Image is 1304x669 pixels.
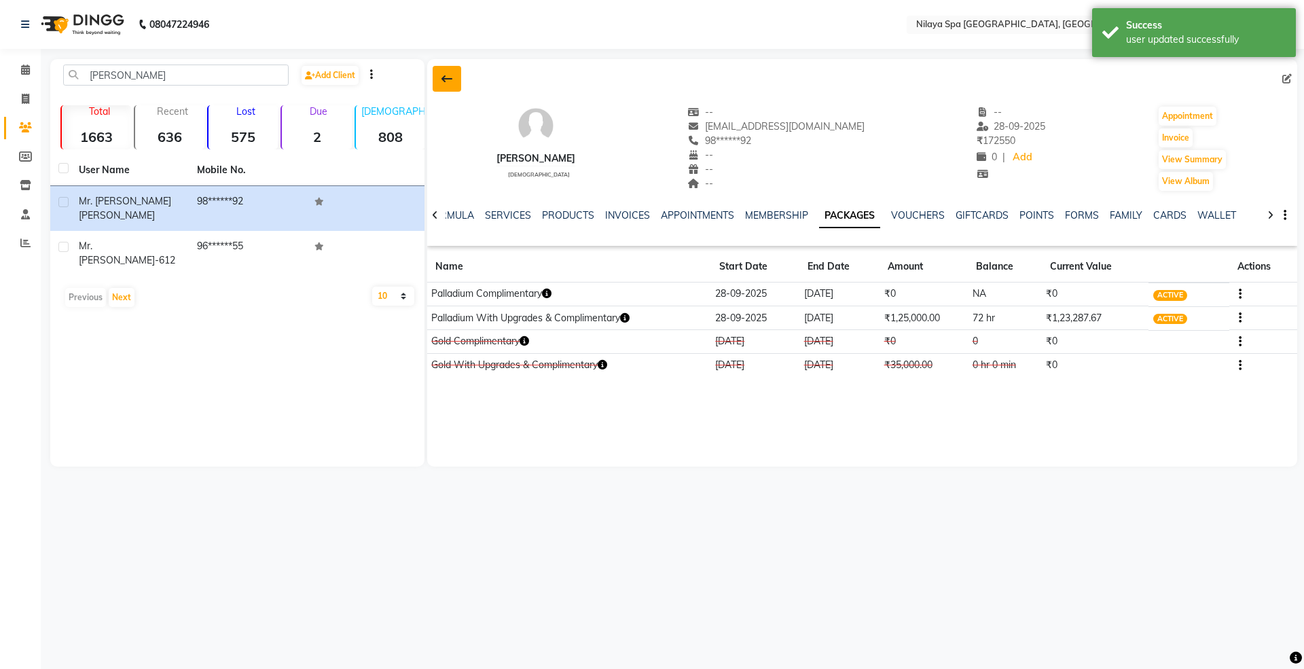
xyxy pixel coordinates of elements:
td: [DATE] [711,330,799,354]
span: Mr. [79,240,92,252]
td: [DATE] [799,306,880,330]
a: MEMBERSHIP [745,209,808,221]
a: APPOINTMENTS [661,209,734,221]
a: PACKAGES [819,204,880,228]
span: 28-09-2025 [977,120,1046,132]
span: CONSUMED [1153,361,1203,372]
strong: 2 [282,128,351,145]
th: Amount [880,251,968,283]
a: Add [1011,148,1034,167]
b: 08047224946 [149,5,209,43]
span: CONSUMED [1153,337,1203,348]
button: View Album [1159,172,1213,191]
th: Actions [1229,251,1297,283]
a: VOUCHERS [891,209,945,221]
td: ₹1,23,287.67 [1042,306,1149,330]
span: 0 [977,151,997,163]
img: logo [35,5,128,43]
p: Recent [141,105,204,117]
span: 172550 [977,134,1015,147]
a: PRODUCTS [542,209,594,221]
td: Palladium Complimentary [427,283,711,306]
td: 0 hr 0 min [968,353,1041,377]
a: POINTS [1019,209,1054,221]
td: ₹0 [1042,283,1149,306]
td: [DATE] [711,353,799,377]
th: Mobile No. [189,155,307,186]
button: Appointment [1159,107,1216,126]
td: [DATE] [799,330,880,354]
td: [DATE] [799,353,880,377]
p: Lost [214,105,278,117]
th: End Date [799,251,880,283]
td: 28-09-2025 [711,283,799,306]
span: | [1002,150,1005,164]
div: user updated successfully [1126,33,1286,47]
span: -- [687,149,713,161]
div: [PERSON_NAME] [496,151,575,166]
td: Gold With Upgrades & Complimentary [427,353,711,377]
p: Total [67,105,131,117]
td: [DATE] [799,283,880,306]
span: ACTIVE [1153,290,1188,301]
span: ACTIVE [1153,314,1188,325]
img: avatar [515,105,556,146]
a: WALLET [1197,209,1236,221]
th: Balance [968,251,1041,283]
td: Palladium With Upgrades & Complimentary [427,306,711,330]
span: -- [687,163,713,175]
a: CARDS [1153,209,1187,221]
span: -- [687,177,713,189]
div: Back to Client [433,66,461,92]
td: 28-09-2025 [711,306,799,330]
span: [PERSON_NAME]-612 [79,254,175,266]
a: FORMS [1065,209,1099,221]
a: FAMILY [1110,209,1142,221]
span: [EMAIL_ADDRESS][DOMAIN_NAME] [687,120,865,132]
strong: 636 [135,128,204,145]
span: ₹ [977,134,983,147]
td: NA [968,283,1041,306]
button: View Summary [1159,150,1226,169]
button: Invoice [1159,128,1193,147]
a: INVOICES [605,209,650,221]
a: GIFTCARDS [956,209,1009,221]
a: FORMULA [427,209,474,221]
a: SERVICES [485,209,531,221]
th: Start Date [711,251,799,283]
div: Success [1126,18,1286,33]
td: Gold Complimentary [427,330,711,354]
input: Search by Name/Mobile/Email/Code [63,65,289,86]
span: -- [687,106,713,118]
span: Mr. [PERSON_NAME] [79,195,171,207]
strong: 575 [209,128,278,145]
td: ₹35,000.00 [880,353,968,377]
td: 0 [968,330,1041,354]
th: Name [427,251,711,283]
span: [PERSON_NAME] [79,209,155,221]
strong: 1663 [62,128,131,145]
th: User Name [71,155,189,186]
th: Current Value [1042,251,1149,283]
a: Add Client [302,66,359,85]
strong: 808 [356,128,425,145]
span: -- [977,106,1002,118]
p: Due [285,105,351,117]
td: ₹0 [880,330,968,354]
td: 72 hr [968,306,1041,330]
p: [DEMOGRAPHIC_DATA] [361,105,425,117]
td: ₹0 [880,283,968,306]
button: Next [109,288,134,307]
td: ₹0 [1042,330,1149,354]
td: ₹0 [1042,353,1149,377]
span: [DEMOGRAPHIC_DATA] [508,171,570,178]
td: ₹1,25,000.00 [880,306,968,330]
